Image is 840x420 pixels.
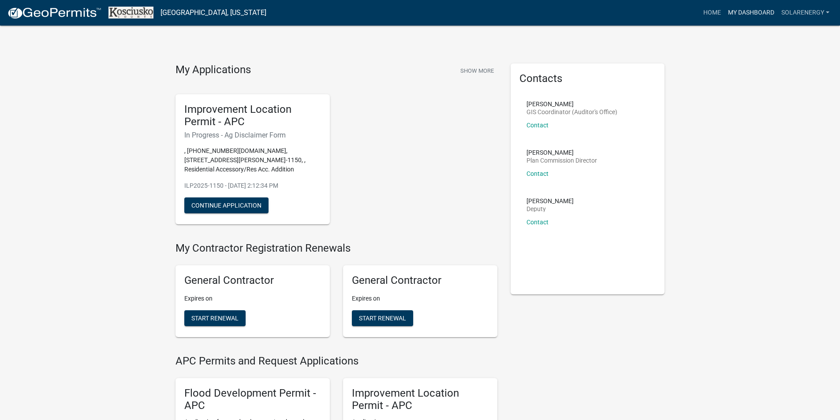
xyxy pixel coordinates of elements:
[526,101,617,107] p: [PERSON_NAME]
[191,314,239,321] span: Start Renewal
[352,274,489,287] h5: General Contractor
[175,242,497,255] h4: My Contractor Registration Renewals
[175,355,497,368] h4: APC Permits and Request Applications
[184,146,321,174] p: , [PHONE_NUMBER][DOMAIN_NAME], [STREET_ADDRESS][PERSON_NAME]-1150, , Residential Accessory/Res Ac...
[359,314,406,321] span: Start Renewal
[175,242,497,344] wm-registration-list-section: My Contractor Registration Renewals
[526,109,617,115] p: GIS Coordinator (Auditor's Office)
[184,131,321,139] h6: In Progress - Ag Disclaimer Form
[457,63,497,78] button: Show More
[526,219,549,226] a: Contact
[184,274,321,287] h5: General Contractor
[184,197,269,213] button: Continue Application
[175,63,251,77] h4: My Applications
[526,198,574,204] p: [PERSON_NAME]
[161,5,266,20] a: [GEOGRAPHIC_DATA], [US_STATE]
[526,206,574,212] p: Deputy
[724,4,778,21] a: My Dashboard
[184,181,321,190] p: ILP2025-1150 - [DATE] 2:12:34 PM
[526,122,549,129] a: Contact
[184,310,246,326] button: Start Renewal
[526,149,597,156] p: [PERSON_NAME]
[778,4,833,21] a: SolarEnergy
[108,7,153,19] img: Kosciusko County, Indiana
[184,387,321,413] h5: Flood Development Permit - APC
[184,294,321,303] p: Expires on
[184,103,321,129] h5: Improvement Location Permit - APC
[526,170,549,177] a: Contact
[352,310,413,326] button: Start Renewal
[526,157,597,164] p: Plan Commission Director
[700,4,724,21] a: Home
[352,294,489,303] p: Expires on
[352,387,489,413] h5: Improvement Location Permit - APC
[519,72,656,85] h5: Contacts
